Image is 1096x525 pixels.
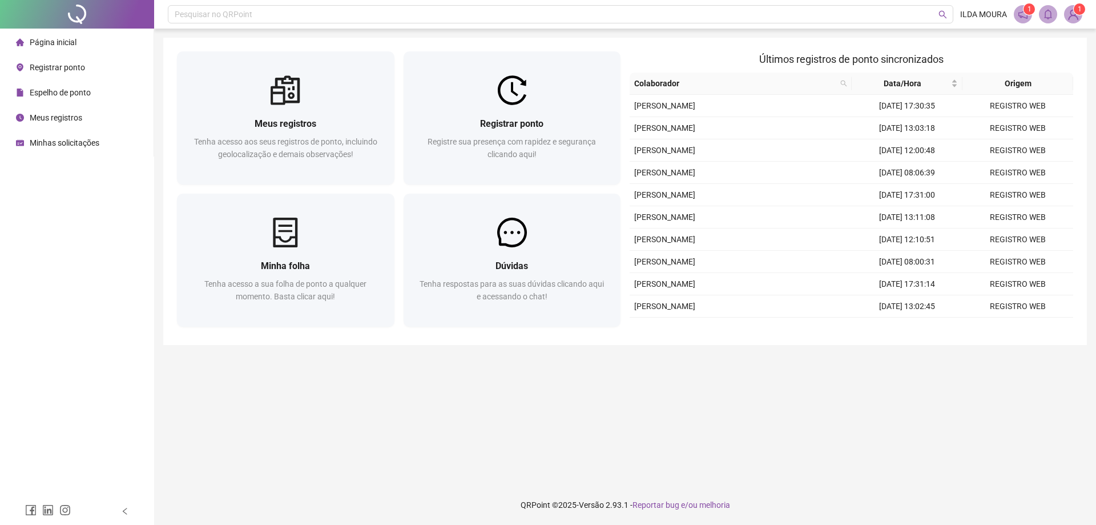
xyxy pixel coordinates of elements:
span: Versão [579,500,604,510]
span: Registrar ponto [30,63,85,72]
span: 1 [1027,5,1031,13]
span: [PERSON_NAME] [634,279,695,288]
td: [DATE] 08:00:31 [852,251,962,273]
a: Minha folhaTenha acesso a sua folha de ponto a qualquer momento. Basta clicar aqui! [177,194,394,327]
span: Tenha respostas para as suas dúvidas clicando aqui e acessando o chat! [420,279,604,301]
span: environment [16,63,24,71]
td: [DATE] 13:03:18 [852,117,962,139]
span: Minha folha [261,261,310,271]
span: Registrar ponto [480,118,543,129]
td: [DATE] 12:02:39 [852,318,962,340]
span: clock-circle [16,114,24,122]
span: [PERSON_NAME] [634,257,695,266]
span: [PERSON_NAME] [634,146,695,155]
td: [DATE] 12:10:51 [852,229,962,251]
sup: Atualize o seu contato no menu Meus Dados [1074,3,1085,15]
td: REGISTRO WEB [962,295,1073,318]
span: Espelho de ponto [30,88,91,97]
td: REGISTRO WEB [962,184,1073,206]
td: REGISTRO WEB [962,162,1073,184]
span: Registre sua presença com rapidez e segurança clicando aqui! [428,137,596,159]
span: [PERSON_NAME] [634,213,695,222]
td: REGISTRO WEB [962,206,1073,229]
span: notification [1018,9,1028,19]
span: facebook [25,504,37,516]
td: REGISTRO WEB [962,229,1073,251]
span: search [938,10,947,19]
td: [DATE] 13:11:08 [852,206,962,229]
sup: 1 [1024,3,1035,15]
td: [DATE] 17:31:14 [852,273,962,295]
span: [PERSON_NAME] [634,101,695,110]
span: Tenha acesso a sua folha de ponto a qualquer momento. Basta clicar aqui! [204,279,366,301]
span: [PERSON_NAME] [634,190,695,199]
td: [DATE] 17:30:35 [852,95,962,117]
td: REGISTRO WEB [962,251,1073,273]
a: DúvidasTenha respostas para as suas dúvidas clicando aqui e acessando o chat! [404,194,621,327]
span: Reportar bug e/ou melhoria [632,500,730,510]
span: bell [1043,9,1053,19]
span: Meus registros [255,118,316,129]
span: schedule [16,139,24,147]
td: REGISTRO WEB [962,318,1073,340]
span: Data/Hora [856,77,949,90]
span: 1 [1078,5,1082,13]
td: [DATE] 17:31:00 [852,184,962,206]
span: search [838,75,849,92]
span: search [840,80,847,87]
span: [PERSON_NAME] [634,235,695,244]
span: Tenha acesso aos seus registros de ponto, incluindo geolocalização e demais observações! [194,137,377,159]
span: Página inicial [30,38,76,47]
span: [PERSON_NAME] [634,302,695,311]
span: file [16,89,24,97]
span: Meus registros [30,113,82,122]
td: [DATE] 13:02:45 [852,295,962,318]
span: linkedin [42,504,54,516]
a: Meus registrosTenha acesso aos seus registros de ponto, incluindo geolocalização e demais observa... [177,51,394,185]
span: Últimos registros de ponto sincronizados [759,53,944,65]
span: Colaborador [634,77,836,90]
span: Dúvidas [495,261,528,271]
td: [DATE] 08:06:39 [852,162,962,184]
th: Data/Hora [852,73,962,95]
span: instagram [59,504,71,516]
a: Registrar pontoRegistre sua presença com rapidez e segurança clicando aqui! [404,51,621,185]
td: REGISTRO WEB [962,273,1073,295]
img: 84774 [1065,6,1082,23]
span: home [16,38,24,46]
span: Minhas solicitações [30,138,99,147]
span: [PERSON_NAME] [634,168,695,177]
span: ILDA MOURA [960,8,1007,21]
footer: QRPoint © 2025 - 2.93.1 - [154,485,1096,525]
span: [PERSON_NAME] [634,123,695,133]
td: [DATE] 12:00:48 [852,139,962,162]
span: left [121,507,129,515]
